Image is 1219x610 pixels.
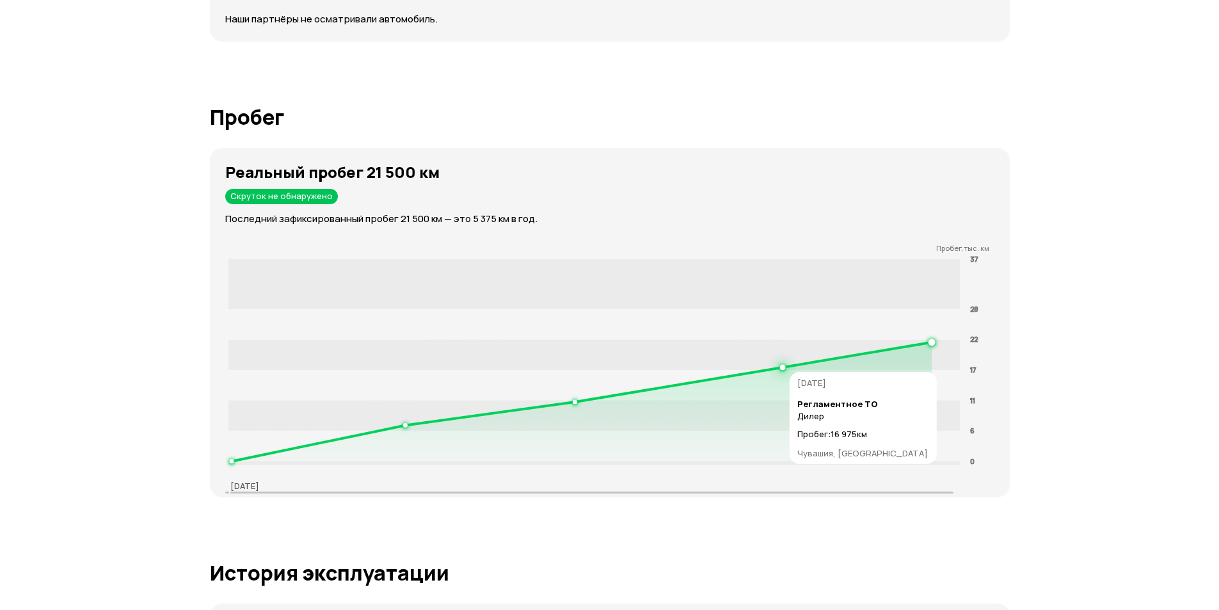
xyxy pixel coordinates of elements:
[225,12,994,26] p: Наши партнёры не осматривали автомобиль.
[970,456,975,466] tspan: 0
[225,212,1010,226] p: Последний зафиксированный пробег 21 500 км — это 5 375 км в год.
[970,334,978,344] tspan: 22
[230,480,259,492] p: [DATE]
[210,561,1010,584] h1: История эксплуатации
[210,106,1010,129] h1: Пробег
[970,395,975,405] tspan: 11
[970,254,978,264] tspan: 37
[970,365,976,374] tspan: 17
[225,244,989,253] p: Пробег, тыс. км
[970,426,975,435] tspan: 6
[970,304,978,314] tspan: 28
[225,189,338,204] div: Скруток не обнаружено
[225,161,440,182] strong: Реальный пробег 21 500 км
